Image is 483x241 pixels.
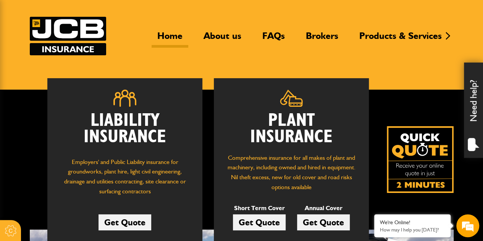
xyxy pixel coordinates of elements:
a: Get Quote [297,214,350,230]
a: JCB Insurance Services [30,17,106,55]
a: Get Quote [233,214,286,230]
p: Employers' and Public Liability insurance for groundworks, plant hire, light civil engineering, d... [59,157,191,200]
p: Short Term Cover [233,203,286,213]
p: Annual Cover [297,203,350,213]
a: FAQs [257,30,291,48]
p: How may I help you today? [380,227,445,233]
a: Get Quote [99,214,151,230]
a: Home [152,30,188,48]
a: Products & Services [354,30,447,48]
a: About us [198,30,247,48]
div: We're Online! [380,219,445,226]
img: Quick Quote [387,126,454,193]
a: Brokers [300,30,344,48]
p: Comprehensive insurance for all makes of plant and machinery, including owned and hired in equipm... [225,153,357,192]
img: JCB Insurance Services logo [30,17,106,55]
div: Need help? [464,63,483,158]
h2: Plant Insurance [225,112,357,145]
a: Get your insurance quote isn just 2-minutes [387,126,454,193]
h2: Liability Insurance [59,112,191,149]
